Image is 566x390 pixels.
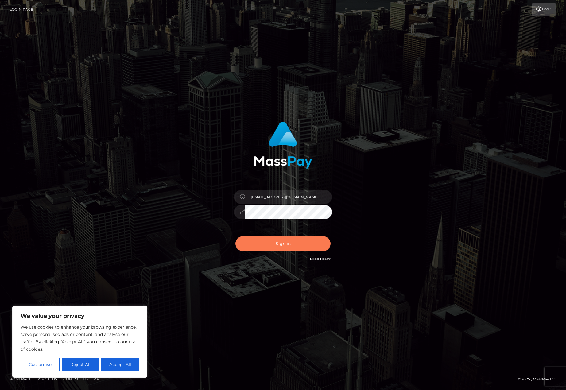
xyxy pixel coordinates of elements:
[35,374,60,384] a: About Us
[7,374,34,384] a: Homepage
[61,374,90,384] a: Contact Us
[532,3,556,16] a: Login
[310,257,331,261] a: Need Help?
[518,376,561,383] div: © 2025 , MassPay Inc.
[12,306,147,378] div: We value your privacy
[254,122,312,169] img: MassPay Login
[245,190,332,204] input: Username...
[21,323,139,353] p: We use cookies to enhance your browsing experience, serve personalised ads or content, and analys...
[101,358,139,371] button: Accept All
[235,236,331,251] button: Sign in
[10,3,33,16] a: Login Page
[62,358,99,371] button: Reject All
[21,312,139,320] p: We value your privacy
[91,374,103,384] a: API
[21,358,60,371] button: Customise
